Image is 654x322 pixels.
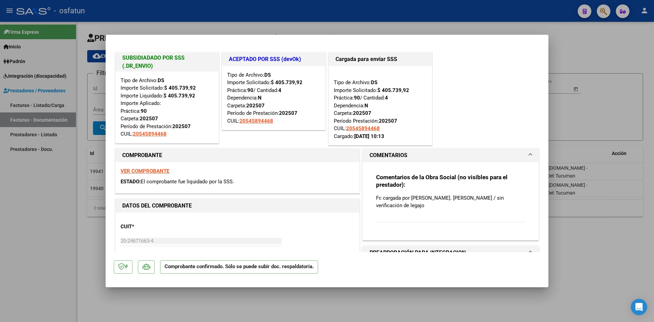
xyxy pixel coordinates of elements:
[121,168,169,174] a: VER COMPROBANTE
[140,116,158,122] strong: 202507
[363,149,539,162] mat-expansion-panel-header: COMENTARIOS
[379,118,397,124] strong: 202507
[376,194,525,209] p: Fc cargada por [PERSON_NAME]. [PERSON_NAME] / sin verificación de legajo
[227,71,320,125] div: Tipo de Archivo: Importe Solicitado: Práctica: / Cantidad: Dependencia: Carpeta: Período de Prest...
[258,95,262,101] strong: N
[631,299,647,315] div: Open Intercom Messenger
[354,133,384,139] strong: [DATE] 10:13
[353,110,371,116] strong: 202507
[172,123,191,129] strong: 202507
[229,55,318,63] h1: ACEPTADO POR SSS (devOk)
[334,71,427,140] div: Tipo de Archivo: Importe Solicitado: Práctica: / Cantidad: Dependencia: Carpeta: Período Prestaci...
[364,103,368,109] strong: N
[346,125,380,132] span: 20545894468
[121,223,191,231] p: CUIT
[163,93,195,99] strong: $ 405.739,92
[122,54,212,70] h1: SUBSIDIADADO POR SSS (.DR_ENVIO)
[264,72,271,78] strong: DS
[279,110,297,116] strong: 202507
[370,151,407,159] h1: COMENTARIOS
[377,87,409,93] strong: $ 405.739,92
[121,77,214,138] div: Tipo de Archivo: Importe Solicitado: Importe Liquidado: Importe Aplicado: Práctica: Carpeta: Perí...
[278,87,281,93] strong: 4
[164,85,196,91] strong: $ 405.739,92
[247,87,253,93] strong: 90
[363,162,539,240] div: COMENTARIOS
[246,103,265,109] strong: 202507
[141,179,234,185] span: El comprobante fue liquidado por la SSS.
[122,202,192,209] strong: DATOS DEL COMPROBANTE
[158,77,164,83] strong: DS
[121,179,141,185] span: ESTADO:
[271,79,302,86] strong: $ 405.739,92
[376,174,508,188] strong: Comentarios de la Obra Social (no visibles para el prestador):
[370,249,466,257] h1: PREAPROBACIÓN PARA INTEGRACION
[371,79,377,86] strong: DS
[239,118,273,124] span: 20545894468
[122,152,162,158] strong: COMPROBANTE
[336,55,425,63] h1: Cargada para enviar SSS
[354,95,360,101] strong: 90
[363,246,539,260] mat-expansion-panel-header: PREAPROBACIÓN PARA INTEGRACION
[160,260,318,274] p: Comprobante confirmado. Sólo se puede subir doc. respaldatoria.
[141,108,147,114] strong: 90
[385,95,388,101] strong: 4
[133,131,167,137] span: 20545894468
